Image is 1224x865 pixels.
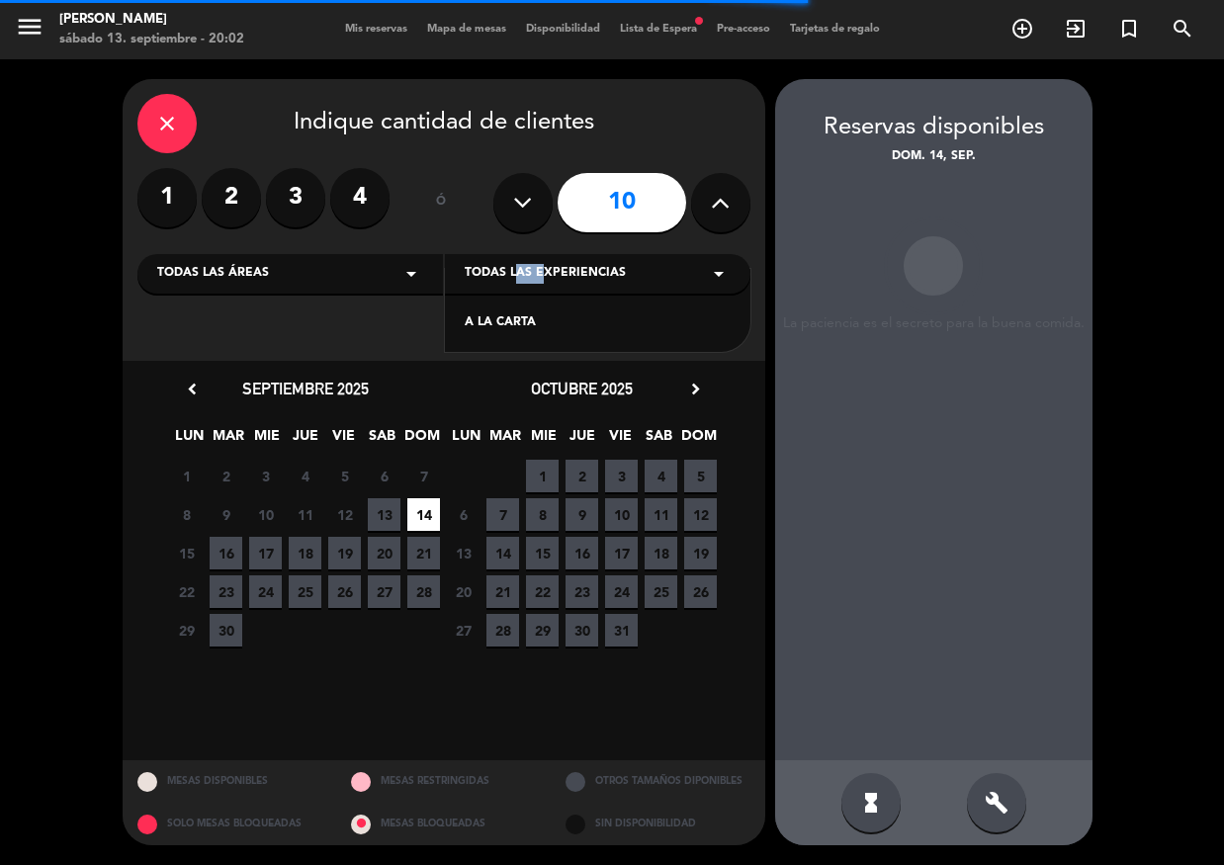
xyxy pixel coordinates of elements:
[775,147,1093,167] div: dom. 14, sep.
[531,379,633,398] span: octubre 2025
[684,575,717,608] span: 26
[266,168,325,227] label: 3
[645,460,677,492] span: 4
[447,575,480,608] span: 20
[450,424,482,457] span: LUN
[170,575,203,608] span: 22
[289,537,321,569] span: 18
[210,460,242,492] span: 2
[566,424,598,457] span: JUE
[465,264,626,284] span: Todas las experiencias
[985,791,1008,815] i: build
[693,15,705,27] span: fiber_manual_record
[15,12,44,48] button: menu
[327,424,360,457] span: VIE
[170,460,203,492] span: 1
[157,264,269,284] span: Todas las áreas
[202,168,261,227] label: 2
[289,424,321,457] span: JUE
[605,460,638,492] span: 3
[123,760,337,803] div: MESAS DISPONIBLES
[173,424,206,457] span: LUN
[289,575,321,608] span: 25
[210,498,242,531] span: 9
[684,460,717,492] span: 5
[170,498,203,531] span: 8
[486,614,519,647] span: 28
[526,460,559,492] span: 1
[170,614,203,647] span: 29
[645,498,677,531] span: 11
[170,537,203,569] span: 15
[645,537,677,569] span: 18
[681,424,714,457] span: DOM
[447,614,480,647] span: 27
[336,803,551,845] div: MESAS BLOQUEADAS
[15,12,44,42] i: menu
[399,262,423,286] i: arrow_drop_down
[1117,17,1141,41] i: turned_in_not
[780,24,890,35] span: Tarjetas de regalo
[336,760,551,803] div: MESAS RESTRINGIDAS
[212,424,244,457] span: MAR
[527,424,560,457] span: MIE
[465,313,731,333] div: A LA CARTA
[610,24,707,35] span: Lista de Espera
[605,575,638,608] span: 24
[404,424,437,457] span: DOM
[242,379,369,398] span: septiembre 2025
[289,460,321,492] span: 4
[328,575,361,608] span: 26
[1010,17,1034,41] i: add_circle_outline
[328,537,361,569] span: 19
[249,575,282,608] span: 24
[707,262,731,286] i: arrow_drop_down
[707,24,780,35] span: Pre-acceso
[407,460,440,492] span: 7
[368,575,400,608] span: 27
[486,537,519,569] span: 14
[643,424,675,457] span: SAB
[684,498,717,531] span: 12
[409,168,474,237] div: ó
[447,498,480,531] span: 6
[366,424,398,457] span: SAB
[137,168,197,227] label: 1
[684,537,717,569] span: 19
[566,537,598,569] span: 16
[566,614,598,647] span: 30
[182,379,203,399] i: chevron_left
[407,537,440,569] span: 21
[605,614,638,647] span: 31
[604,424,637,457] span: VIE
[210,537,242,569] span: 16
[250,424,283,457] span: MIE
[417,24,516,35] span: Mapa de mesas
[775,109,1093,147] div: Reservas disponibles
[775,315,1093,332] div: La paciencia es el secreto para la buena comida.
[685,379,706,399] i: chevron_right
[605,537,638,569] span: 17
[486,575,519,608] span: 21
[566,498,598,531] span: 9
[330,168,390,227] label: 4
[566,460,598,492] span: 2
[59,30,244,49] div: sábado 13. septiembre - 20:02
[551,803,765,845] div: SIN DISPONIBILIDAD
[249,498,282,531] span: 10
[368,537,400,569] span: 20
[155,112,179,135] i: close
[335,24,417,35] span: Mis reservas
[605,498,638,531] span: 10
[526,614,559,647] span: 29
[368,498,400,531] span: 13
[328,460,361,492] span: 5
[407,498,440,531] span: 14
[526,498,559,531] span: 8
[1171,17,1194,41] i: search
[488,424,521,457] span: MAR
[526,537,559,569] span: 15
[59,10,244,30] div: [PERSON_NAME]
[566,575,598,608] span: 23
[289,498,321,531] span: 11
